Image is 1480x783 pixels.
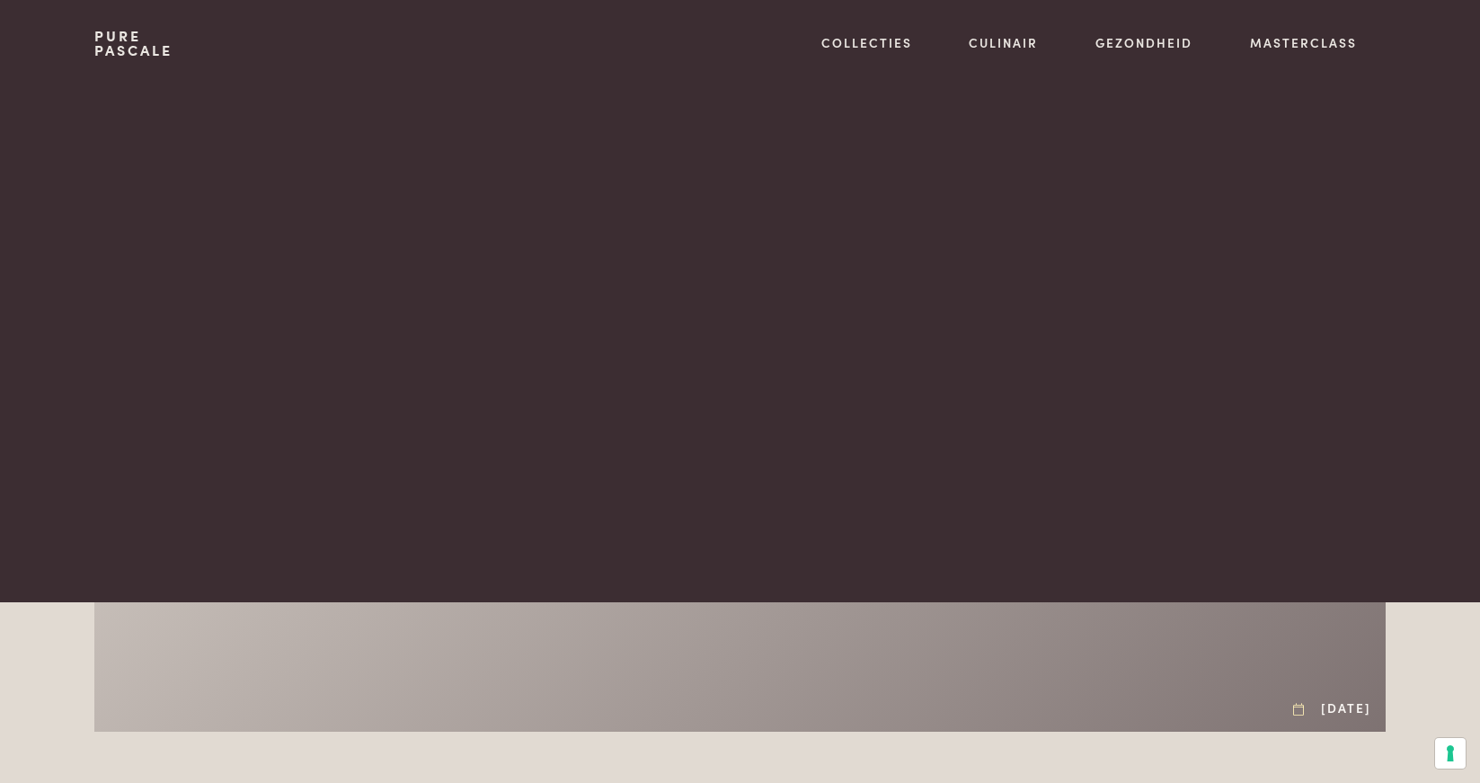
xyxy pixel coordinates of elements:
[1435,738,1466,769] button: Uw voorkeuren voor toestemming voor trackingtechnologieën
[1293,698,1371,717] div: [DATE]
[821,33,912,52] a: Collecties
[969,33,1038,52] a: Culinair
[94,29,173,58] a: PurePascale
[1250,33,1357,52] a: Masterclass
[1095,33,1192,52] a: Gezondheid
